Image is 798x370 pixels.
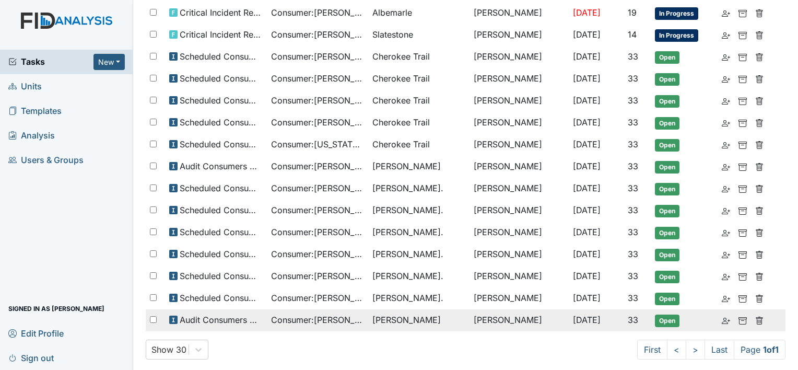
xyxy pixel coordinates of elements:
span: 33 [628,73,638,84]
td: [PERSON_NAME] [470,178,569,200]
div: Show 30 [151,343,186,356]
td: [PERSON_NAME] [470,46,569,68]
span: [DATE] [573,29,601,40]
span: Cherokee Trail [372,72,430,85]
span: [DATE] [573,73,601,84]
a: Delete [755,270,764,282]
span: Scheduled Consumer Chart Review [180,226,262,238]
span: Audit Consumers Charts [180,314,262,326]
span: [PERSON_NAME]. [372,292,443,304]
span: 33 [628,271,638,281]
span: Open [655,73,679,86]
span: Consumer : [PERSON_NAME] [271,248,364,260]
span: Consumer : [PERSON_NAME] [271,116,364,129]
span: Consumer : [PERSON_NAME][GEOGRAPHIC_DATA] [271,6,364,19]
span: Cherokee Trail [372,138,430,151]
span: [DATE] [573,51,601,62]
span: Open [655,51,679,64]
a: Archive [738,226,747,238]
a: Delete [755,182,764,194]
td: [PERSON_NAME] [470,68,569,90]
span: Audit Consumers Charts [180,160,262,172]
span: [PERSON_NAME]. [372,226,443,238]
span: Page [734,340,785,360]
nav: task-pagination [637,340,785,360]
span: Consumer : [PERSON_NAME] [271,50,364,63]
span: [PERSON_NAME]. [372,270,443,282]
a: Archive [738,248,747,260]
td: [PERSON_NAME] [470,112,569,134]
button: New [93,54,125,70]
span: 33 [628,227,638,237]
td: [PERSON_NAME] [470,265,569,287]
a: Archive [738,6,747,19]
span: 33 [628,205,638,215]
span: [DATE] [573,95,601,106]
a: Tasks [8,55,93,68]
span: [PERSON_NAME]. [372,182,443,194]
span: Scheduled Consumer Chart Review [180,292,262,304]
a: Archive [738,292,747,304]
a: Archive [738,72,747,85]
a: Delete [755,72,764,85]
a: < [667,340,686,360]
span: Analysis [8,128,55,144]
span: [DATE] [573,117,601,128]
span: In Progress [655,29,698,42]
a: Delete [755,248,764,260]
a: Delete [755,314,764,326]
span: In Progress [655,7,698,20]
span: Users & Groups [8,152,84,168]
span: Scheduled Consumer Chart Review [180,248,262,260]
span: [PERSON_NAME]. [372,204,443,216]
span: Consumer : [PERSON_NAME] [271,270,364,282]
span: [DATE] [573,227,601,237]
a: Delete [755,94,764,107]
td: [PERSON_NAME] [470,90,569,112]
span: Open [655,249,679,261]
span: Consumer : [PERSON_NAME] [271,226,364,238]
a: Archive [738,270,747,282]
span: Signed in as [PERSON_NAME] [8,300,104,317]
span: 33 [628,139,638,149]
span: [DATE] [573,183,601,193]
span: 33 [628,117,638,128]
span: Open [655,293,679,305]
span: [DATE] [573,205,601,215]
span: Open [655,315,679,327]
span: Cherokee Trail [372,50,430,63]
span: [DATE] [573,249,601,259]
span: Edit Profile [8,325,64,341]
span: [PERSON_NAME] [372,314,441,326]
span: Slatestone [372,28,413,41]
span: Consumer : [PERSON_NAME] [271,292,364,304]
span: Consumer : [PERSON_NAME] [271,204,364,216]
span: 33 [628,249,638,259]
span: 19 [628,7,637,18]
span: Consumer : [PERSON_NAME] [271,182,364,194]
a: Archive [738,182,747,194]
span: Critical Incident Report [180,6,262,19]
a: Archive [738,138,747,151]
a: Delete [755,50,764,63]
span: Open [655,227,679,239]
span: Scheduled Consumer Chart Review [180,270,262,282]
span: Scheduled Consumer Chart Review [180,94,262,107]
span: Open [655,205,679,217]
span: Open [655,95,679,108]
span: Open [655,271,679,283]
span: [DATE] [573,139,601,149]
span: [DATE] [573,7,601,18]
a: > [686,340,705,360]
span: Sign out [8,350,54,366]
td: [PERSON_NAME] [470,200,569,222]
span: Consumer : [US_STATE][PERSON_NAME] [271,138,364,151]
td: [PERSON_NAME] [470,222,569,244]
a: Delete [755,6,764,19]
td: [PERSON_NAME] [470,244,569,265]
span: Scheduled Consumer Chart Review [180,182,262,194]
a: Archive [738,28,747,41]
strong: 1 of 1 [763,344,779,355]
span: Units [8,78,42,95]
